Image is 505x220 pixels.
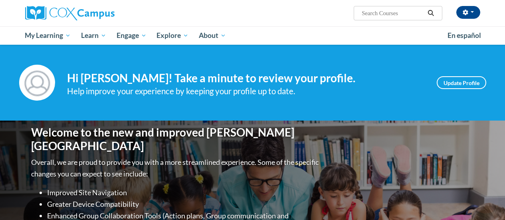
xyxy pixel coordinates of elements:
span: Engage [117,31,147,40]
div: Main menu [19,26,486,45]
li: Greater Device Compatibility [47,198,321,210]
span: En español [448,31,481,40]
img: Profile Image [19,65,55,101]
span: Learn [81,31,106,40]
button: Search [425,8,437,18]
span: Explore [156,31,188,40]
button: Account Settings [456,6,480,19]
a: Explore [151,26,194,45]
li: Improved Site Navigation [47,187,321,198]
img: Cox Campus [25,6,115,20]
a: En español [442,27,486,44]
p: Overall, we are proud to provide you with a more streamlined experience. Some of the specific cha... [31,157,321,180]
iframe: Button to launch messaging window [473,188,499,214]
a: My Learning [20,26,76,45]
span: My Learning [25,31,71,40]
a: Cox Campus [25,6,169,20]
h4: Hi [PERSON_NAME]! Take a minute to review your profile. [67,71,425,85]
input: Search Courses [361,8,425,18]
a: About [194,26,231,45]
span: About [199,31,226,40]
a: Engage [111,26,152,45]
a: Update Profile [437,76,486,89]
div: Help improve your experience by keeping your profile up to date. [67,85,425,98]
h1: Welcome to the new and improved [PERSON_NAME][GEOGRAPHIC_DATA] [31,126,321,153]
a: Learn [76,26,111,45]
